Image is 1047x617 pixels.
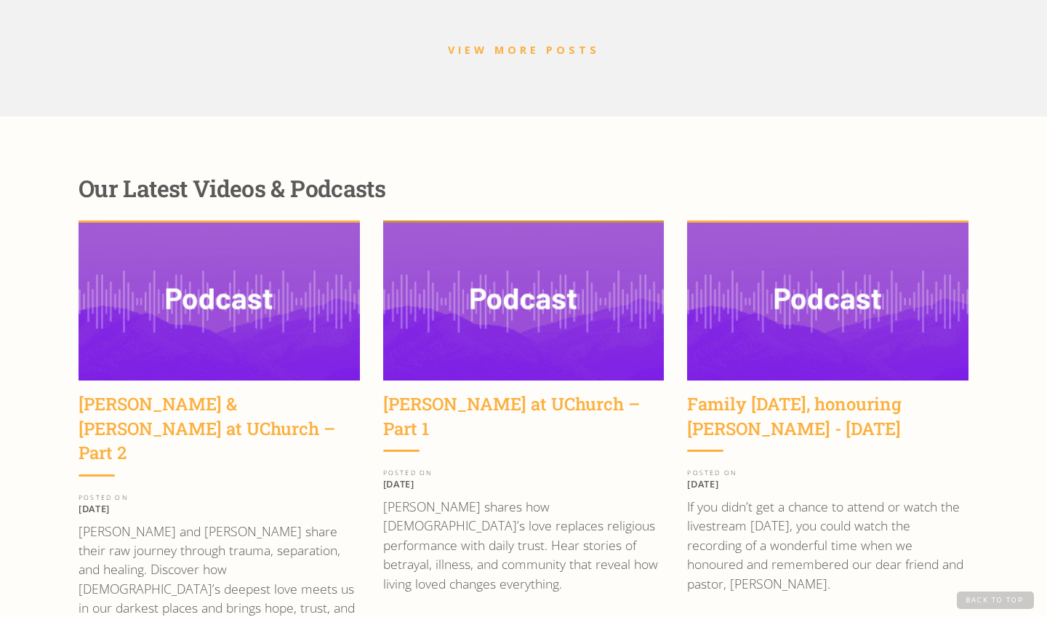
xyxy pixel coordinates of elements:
[687,478,968,490] p: [DATE]
[79,503,360,514] p: [DATE]
[79,392,360,466] div: [PERSON_NAME] & [PERSON_NAME] at UChurch – Part 2
[79,223,360,381] img: Wayne & Sara Jacobsen at UChurch – Part 2
[687,392,968,450] a: Family [DATE], honouring [PERSON_NAME] - [DATE]
[957,592,1034,609] a: Back to Top
[79,175,968,202] div: Our Latest Videos & Podcasts
[383,223,665,381] img: Wayne Jacobsen at UChurch – Part 1
[687,497,968,593] p: If you didn’t get a chance to attend or watch the livestream [DATE], you could watch the recordin...
[383,392,665,450] a: [PERSON_NAME] at UChurch – Part 1
[383,392,665,441] div: [PERSON_NAME] at UChurch – Part 1
[79,392,360,474] a: [PERSON_NAME] & [PERSON_NAME] at UChurch – Part 2
[383,470,665,477] div: POSTED ON
[687,223,968,381] img: Family Sunday, honouring Jen Reding - June 9, 2024
[79,495,360,501] div: POSTED ON
[448,43,600,57] a: VIEW MORE POSTS
[687,470,968,477] div: POSTED ON
[383,497,665,593] p: [PERSON_NAME] shares how [DEMOGRAPHIC_DATA]’s love replaces religious performance with daily trus...
[687,392,968,441] div: Family [DATE], honouring [PERSON_NAME] - [DATE]
[383,478,665,490] p: [DATE]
